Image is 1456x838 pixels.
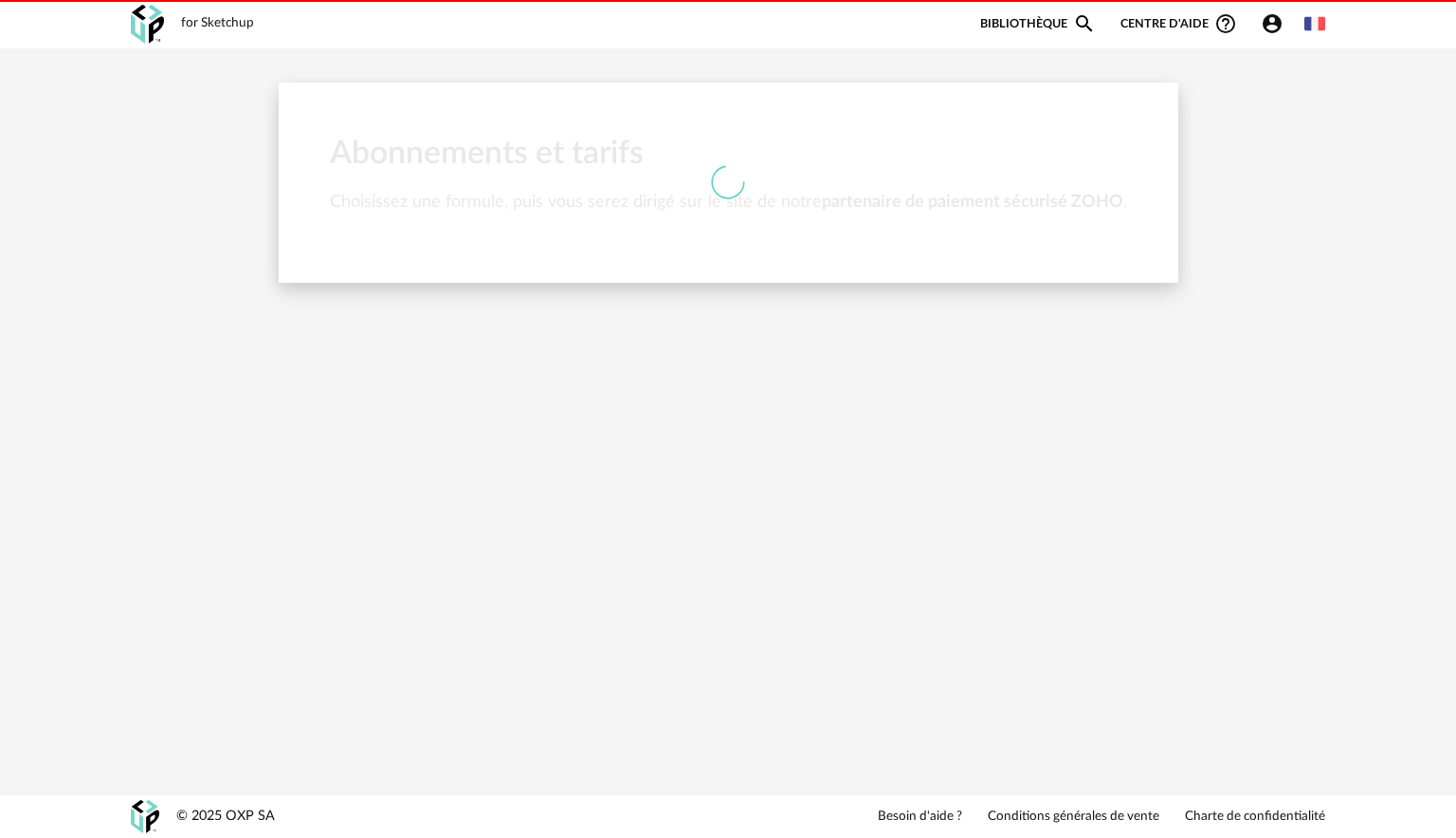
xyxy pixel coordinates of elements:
a: BibliothèqueMagnify icon [980,12,1096,35]
img: fr [1304,13,1325,34]
a: Besoin d'aide ? [878,809,962,826]
a: Charte de confidentialité [1185,809,1325,826]
span: Account Circle icon [1261,12,1283,35]
span: Centre d'aideHelp Circle Outline icon [1120,12,1237,35]
span: Account Circle icon [1261,12,1292,35]
a: Conditions générales de vente [988,809,1159,826]
span: Magnify icon [1073,12,1096,35]
span: Help Circle Outline icon [1214,12,1237,35]
img: OXP [131,800,159,833]
div: © 2025 OXP SA [176,808,275,826]
img: OXP [131,5,164,44]
div: for Sketchup [181,15,254,32]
